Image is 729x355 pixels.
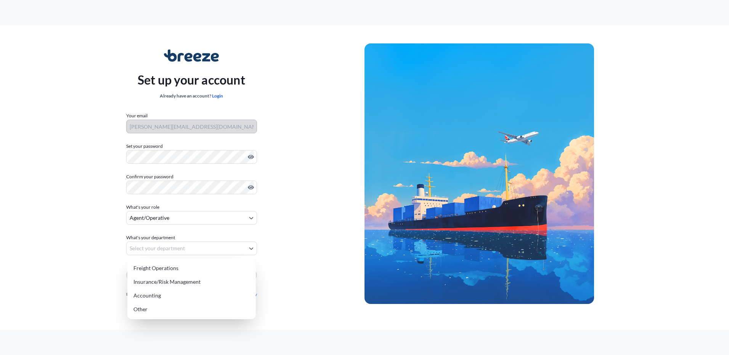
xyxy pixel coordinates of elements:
[130,275,253,289] div: Insurance/Risk Management
[130,261,253,275] div: Freight Operations
[248,184,254,190] button: Show password
[130,289,253,302] div: Accounting
[248,154,254,160] button: Show password
[130,302,253,316] div: Other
